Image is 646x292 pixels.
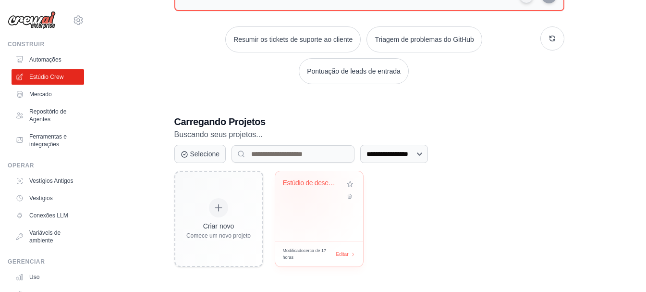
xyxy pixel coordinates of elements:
img: Logotipo [8,11,56,29]
font: Vestígios Antigos [29,178,73,184]
a: Variáveis ​​de ambiente [12,225,84,248]
font: Modificado [283,248,304,253]
font: Mercado [29,91,52,98]
font: Carregando Projetos [174,116,266,127]
font: Repositório de Agentes [29,108,66,123]
a: Mercado [12,87,84,102]
font: Editar [336,252,348,257]
button: Resumir os tickets de suporte ao cliente [225,26,361,52]
a: Vestígios [12,190,84,206]
font: Uso [29,274,39,280]
font: Automações [29,56,61,63]
a: Vestígios Antigos [12,173,84,189]
font: Estúdio Crew [29,74,63,80]
font: Triagem de problemas do GitHub [375,36,474,43]
button: Triagem de problemas do GitHub [366,26,482,52]
a: Ferramentas e integrações [12,129,84,152]
button: Selecione [174,145,226,163]
a: Repositório de Agentes [12,104,84,127]
div: Estúdio de desenvolvimento de jogos Prism [283,179,341,188]
a: Conexões LLM [12,208,84,223]
font: Gerenciar [8,258,45,265]
font: Construir [8,41,45,48]
font: Conexões LLM [29,212,68,219]
div: Widget de chat [598,246,646,292]
font: Estúdio de desenvolvimento de jogos Prism [283,179,406,187]
font: cerca de 17 horas [283,248,327,260]
font: Selecione [190,150,220,158]
font: Criar novo [203,222,234,230]
button: Receba novas sugestões [540,26,564,51]
iframe: Chat Widget [598,246,646,292]
font: Variáveis ​​de ambiente [29,229,61,244]
font: Buscando seus projetos... [174,130,263,139]
a: Uso [12,269,84,285]
a: Automações [12,52,84,67]
font: Ferramentas e integrações [29,133,67,148]
font: Vestígios [29,195,53,202]
font: Pontuação de leads de entrada [307,67,401,75]
font: Operar [8,162,34,169]
a: Estúdio Crew [12,69,84,85]
button: Adicionar aos favoritos [345,179,355,190]
font: Comece um novo projeto [186,232,251,239]
font: Resumir os tickets de suporte ao cliente [233,36,353,43]
button: Excluir projeto [345,191,355,201]
button: Pontuação de leads de entrada [299,58,409,84]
